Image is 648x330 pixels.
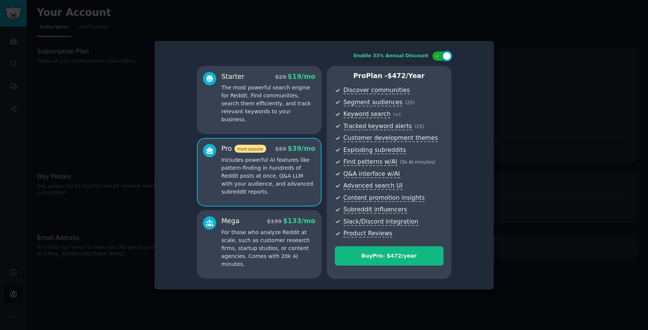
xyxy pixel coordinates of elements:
[344,230,392,238] span: Product Reviews
[234,145,266,153] span: most popular
[222,84,315,124] p: The most powerful search engine for Reddit. Find communities, search them efficiently, and track ...
[335,252,443,260] div: Buy Pro - $ 472 /year
[354,53,429,59] div: Enable 33% Annual Discount
[222,156,315,196] p: Includes powerful AI features like pattern-finding in hundreds of Reddit posts at once, Q&A LLM w...
[267,218,282,224] span: $ 199
[344,110,391,118] span: Keyword search
[222,144,266,153] div: Pro
[335,71,443,81] p: Pro Plan -
[275,146,286,152] span: $ 59
[344,170,400,178] span: Q&A interface w/AI
[287,145,315,152] span: $ 39 /mo
[400,160,436,165] span: ( 5k AI minutes )
[344,122,412,130] span: Tracked keyword alerts
[344,86,410,94] span: Discover communities
[344,158,397,166] span: Find patterns w/AI
[275,74,286,80] span: $ 29
[387,72,425,80] span: $ 472 /year
[222,228,315,268] p: For those who analyze Reddit at scale, such as customer research firms, startup studios, or conte...
[344,146,406,154] span: Exploding subreddits
[344,206,407,214] span: Subreddit influencers
[222,216,240,226] div: Mega
[283,217,315,225] span: $ 133 /mo
[344,194,425,202] span: Content promotion insights
[344,182,403,190] span: Advanced search UI
[344,99,403,106] span: Segment audiences
[344,218,418,226] span: Slack/Discord integration
[393,112,401,117] span: ( ∞ )
[222,72,245,81] div: Starter
[335,246,443,266] button: BuyPro- $472/year
[405,100,415,105] span: ( 25 )
[415,124,424,129] span: ( 25 )
[344,134,438,142] span: Customer development themes
[287,73,315,80] span: $ 19 /mo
